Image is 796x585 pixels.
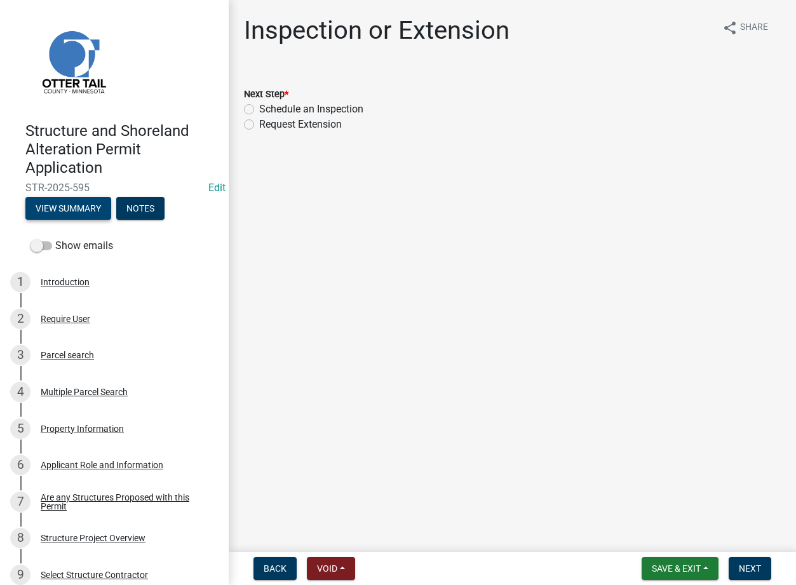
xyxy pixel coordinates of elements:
[244,90,288,99] label: Next Step
[10,419,30,439] div: 5
[41,461,163,469] div: Applicant Role and Information
[642,557,718,580] button: Save & Exit
[10,272,30,292] div: 1
[10,492,30,512] div: 7
[208,182,226,194] wm-modal-confirm: Edit Application Number
[729,557,771,580] button: Next
[41,351,94,360] div: Parcel search
[25,13,121,109] img: Otter Tail County, Minnesota
[264,563,287,574] span: Back
[10,528,30,548] div: 8
[116,197,165,220] button: Notes
[41,570,148,579] div: Select Structure Contractor
[307,557,355,580] button: Void
[10,455,30,475] div: 6
[10,382,30,402] div: 4
[740,20,768,36] span: Share
[41,387,128,396] div: Multiple Parcel Search
[208,182,226,194] a: Edit
[41,534,145,542] div: Structure Project Overview
[41,424,124,433] div: Property Information
[10,345,30,365] div: 3
[10,565,30,585] div: 9
[712,15,778,40] button: shareShare
[244,15,509,46] h1: Inspection or Extension
[10,309,30,329] div: 2
[259,102,363,117] label: Schedule an Inspection
[25,205,111,215] wm-modal-confirm: Summary
[739,563,761,574] span: Next
[25,197,111,220] button: View Summary
[41,314,90,323] div: Require User
[30,238,113,253] label: Show emails
[116,205,165,215] wm-modal-confirm: Notes
[25,122,219,177] h4: Structure and Shoreland Alteration Permit Application
[652,563,701,574] span: Save & Exit
[722,20,738,36] i: share
[259,117,342,132] label: Request Extension
[317,563,337,574] span: Void
[41,278,90,286] div: Introduction
[25,182,203,194] span: STR-2025-595
[41,493,208,511] div: Are any Structures Proposed with this Permit
[253,557,297,580] button: Back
